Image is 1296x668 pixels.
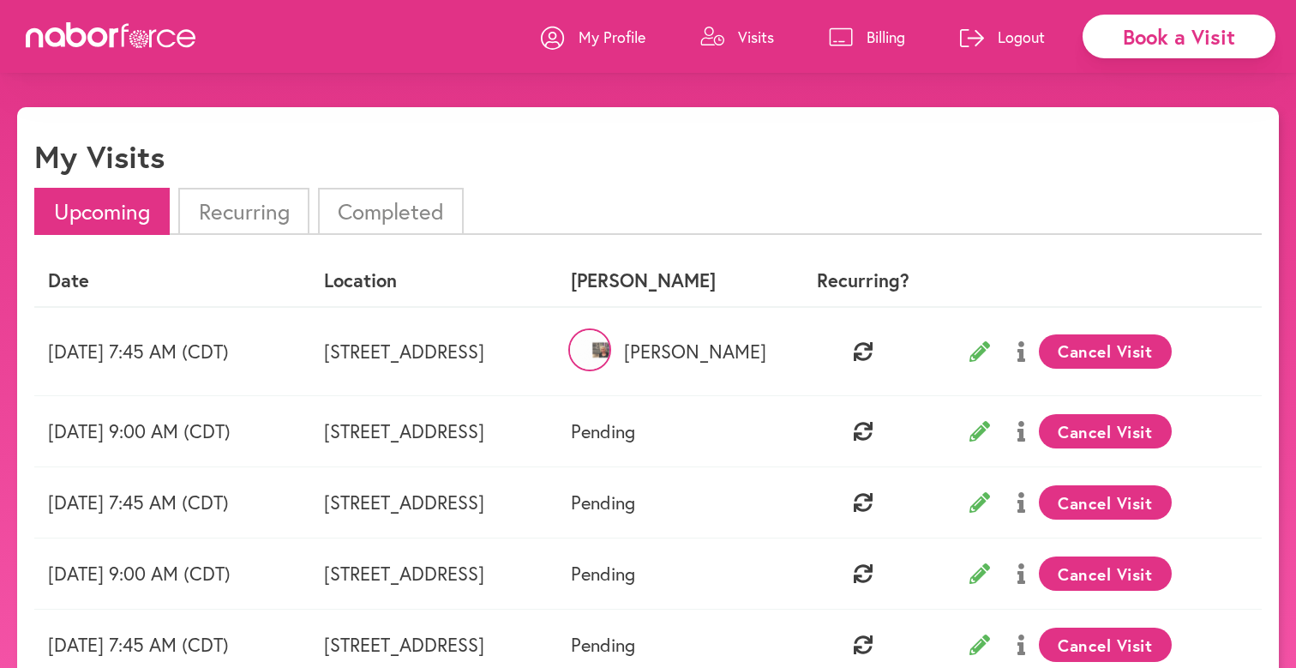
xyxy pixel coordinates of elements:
th: Recurring? [784,256,942,306]
td: [STREET_ADDRESS] [310,467,557,539]
h1: My Visits [34,138,165,175]
p: Billing [867,27,905,47]
th: [PERSON_NAME] [557,256,783,306]
td: [DATE] 9:00 AM (CDT) [34,396,310,467]
img: DVfw8NRRZ2xUIlcqiECw [568,328,611,371]
p: My Profile [579,27,645,47]
button: Cancel Visit [1039,414,1172,448]
a: Billing [829,11,905,63]
p: Logout [998,27,1045,47]
td: [STREET_ADDRESS] [310,396,557,467]
li: Completed [318,188,464,235]
td: [DATE] 7:45 AM (CDT) [34,467,310,539]
li: Recurring [178,188,309,235]
p: Visits [738,27,774,47]
td: [STREET_ADDRESS] [310,307,557,396]
button: Cancel Visit [1039,334,1172,369]
td: [STREET_ADDRESS] [310,539,557,610]
td: [DATE] 7:45 AM (CDT) [34,307,310,396]
button: Cancel Visit [1039,628,1172,662]
div: Book a Visit [1083,15,1275,58]
button: Cancel Visit [1039,485,1172,520]
td: [DATE] 9:00 AM (CDT) [34,539,310,610]
a: Visits [700,11,774,63]
th: Location [310,256,557,306]
th: Date [34,256,310,306]
li: Upcoming [34,188,170,235]
button: Cancel Visit [1039,557,1172,591]
p: [PERSON_NAME] [571,340,770,363]
a: Logout [960,11,1045,63]
td: Pending [557,539,783,610]
td: Pending [557,467,783,539]
a: My Profile [541,11,645,63]
td: Pending [557,396,783,467]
